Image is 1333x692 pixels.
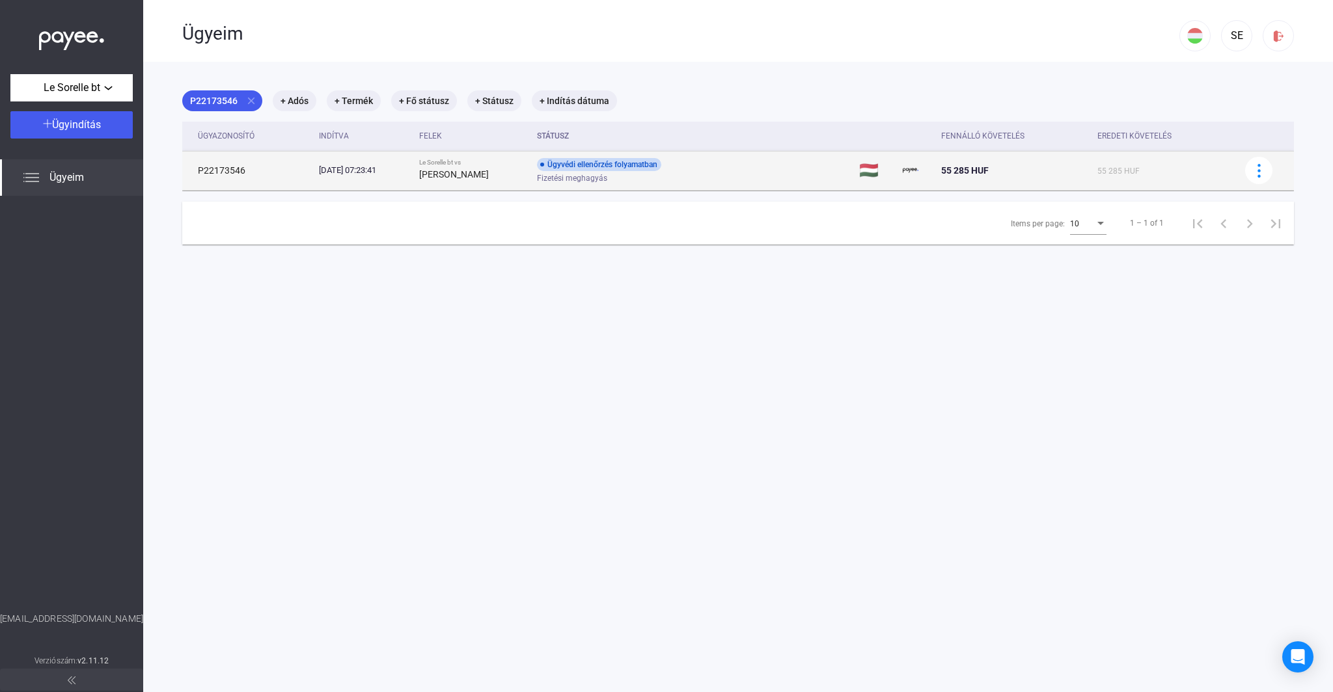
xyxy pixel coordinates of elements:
[854,151,898,190] td: 🇭🇺
[23,170,39,185] img: list.svg
[941,165,989,176] span: 55 285 HUF
[1097,128,1172,144] div: Eredeti követelés
[1097,166,1140,176] span: 55 285 HUF
[182,151,314,190] td: P22173546
[1179,20,1211,51] button: HU
[44,80,100,96] span: Le Sorelle bt
[10,111,133,139] button: Ügyindítás
[903,163,918,178] img: payee-logo
[319,128,349,144] div: Indítva
[245,95,257,107] mat-icon: close
[941,128,1024,144] div: Fennálló követelés
[1272,29,1285,43] img: logout-red
[1070,215,1106,231] mat-select: Items per page:
[68,676,76,684] img: arrow-double-left-grey.svg
[419,159,527,166] div: Le Sorelle bt vs
[1185,210,1211,236] button: First page
[391,90,457,111] mat-chip: + Fő státusz
[319,164,408,177] div: [DATE] 07:23:41
[1130,215,1164,231] div: 1 – 1 of 1
[1252,164,1266,178] img: more-blue
[77,656,109,665] strong: v2.11.12
[1221,20,1252,51] button: SE
[941,128,1086,144] div: Fennálló követelés
[537,170,607,186] span: Fizetési meghagyás
[537,158,661,171] div: Ügyvédi ellenőrzés folyamatban
[1263,20,1294,51] button: logout-red
[532,122,853,151] th: Státusz
[1282,641,1313,672] div: Open Intercom Messenger
[327,90,381,111] mat-chip: + Termék
[1226,28,1248,44] div: SE
[49,170,84,185] span: Ügyeim
[1263,210,1289,236] button: Last page
[1237,210,1263,236] button: Next page
[1211,210,1237,236] button: Previous page
[1097,128,1229,144] div: Eredeti követelés
[419,128,527,144] div: Felek
[419,169,489,180] strong: [PERSON_NAME]
[532,90,617,111] mat-chip: + Indítás dátuma
[10,74,133,101] button: Le Sorelle bt
[1187,28,1203,44] img: HU
[198,128,254,144] div: Ügyazonosító
[182,23,1179,45] div: Ügyeim
[1070,219,1079,228] span: 10
[419,128,442,144] div: Felek
[43,119,52,128] img: plus-white.svg
[467,90,521,111] mat-chip: + Státusz
[39,24,104,51] img: white-payee-white-dot.svg
[1011,216,1065,232] div: Items per page:
[1245,157,1272,184] button: more-blue
[52,118,101,131] span: Ügyindítás
[182,90,262,111] mat-chip: P22173546
[319,128,408,144] div: Indítva
[273,90,316,111] mat-chip: + Adós
[198,128,309,144] div: Ügyazonosító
